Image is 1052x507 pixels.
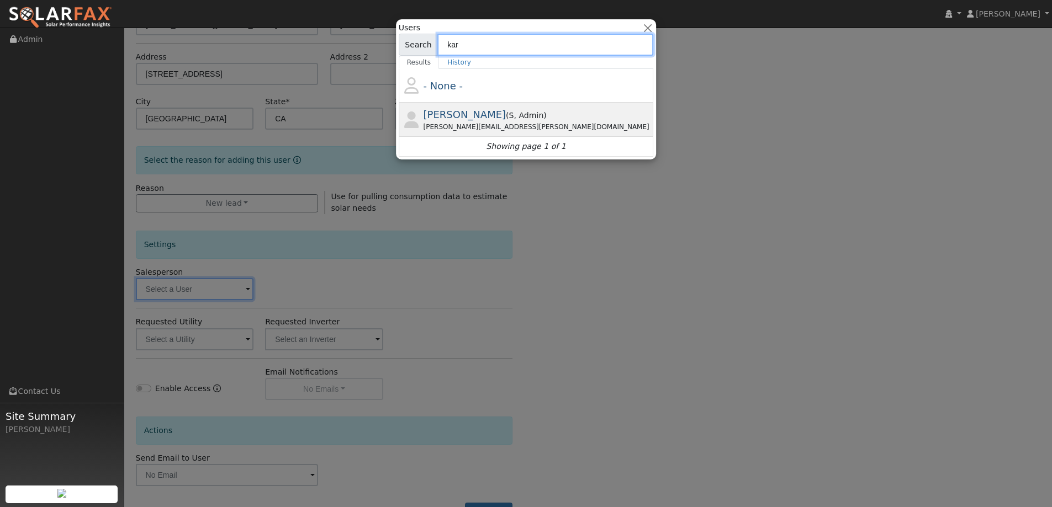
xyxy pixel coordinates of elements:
[424,122,652,132] div: [PERSON_NAME][EMAIL_ADDRESS][PERSON_NAME][DOMAIN_NAME]
[424,109,506,120] span: [PERSON_NAME]
[6,424,118,435] div: [PERSON_NAME]
[439,56,479,69] a: History
[486,141,565,152] i: Showing page 1 of 1
[399,56,440,69] a: Results
[57,489,66,498] img: retrieve
[976,9,1040,18] span: [PERSON_NAME]
[8,6,112,29] img: SolarFax
[506,111,547,120] span: ( )
[509,111,514,120] span: Salesperson
[6,409,118,424] span: Site Summary
[399,22,420,34] span: Users
[399,34,438,56] span: Search
[424,80,463,92] span: - None -
[514,111,544,120] span: Admin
